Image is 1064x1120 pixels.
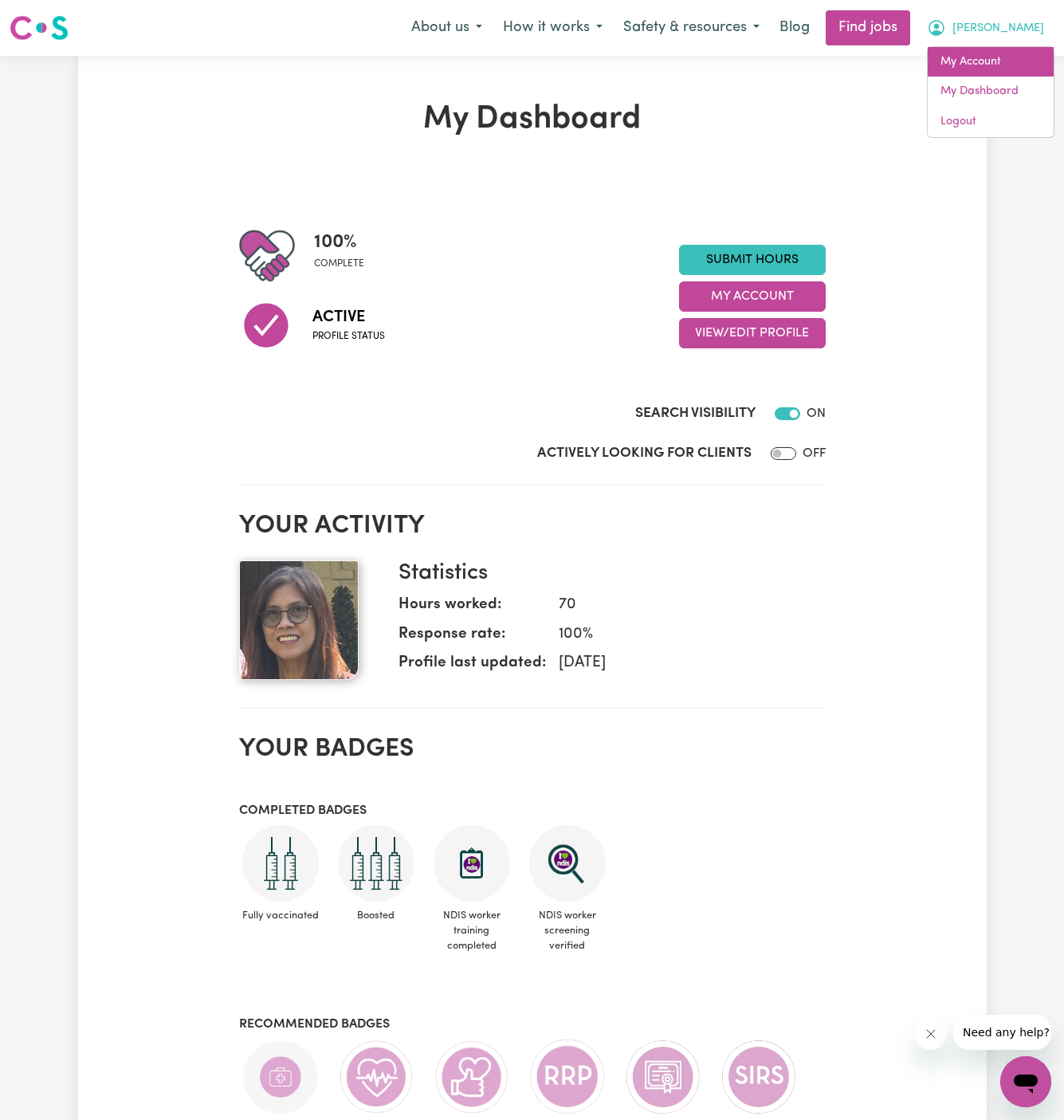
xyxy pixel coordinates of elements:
[399,652,546,682] dt: Profile last updated:
[928,47,1054,77] a: My Account
[335,902,418,929] span: Boosted
[239,100,826,139] h1: My Dashboard
[546,594,813,617] dd: 70
[770,10,819,45] a: Blog
[401,11,493,45] button: About us
[613,11,770,45] button: Safety & resources
[807,407,826,420] span: ON
[529,1039,606,1114] img: CS Academy: Regulated Restrictive Practices course completed
[952,20,1044,37] span: [PERSON_NAME]
[546,652,813,675] dd: [DATE]
[10,10,69,46] a: Careseekers logo
[338,825,414,902] img: Care and support worker has received booster dose of COVID-19 vaccination
[526,902,609,961] span: NDIS worker screening verified
[10,14,69,42] img: Careseekers logo
[239,902,322,929] span: Fully vaccinated
[242,1039,319,1115] img: Care and support worker has completed First Aid Certification
[1000,1056,1051,1107] iframe: Button to launch messaging window
[917,11,1054,45] button: My Account
[312,329,385,344] span: Profile status
[953,1015,1051,1050] iframe: Message from company
[239,734,826,764] h2: Your badges
[537,443,752,464] label: Actively Looking for Clients
[239,511,826,541] h2: Your activity
[679,281,826,312] button: My Account
[399,560,813,588] h3: Statistics
[529,825,606,902] img: NDIS Worker Screening Verified
[239,560,359,680] img: Your profile picture
[826,10,910,45] a: Find jobs
[635,403,756,424] label: Search Visibility
[430,902,513,961] span: NDIS worker training completed
[314,228,377,284] div: Profile completeness: 100%
[239,804,826,819] h3: Completed badges
[493,11,613,45] button: How it works
[625,1039,701,1115] img: CS Academy: Aged Care Quality Standards & Code of Conduct course completed
[338,1039,414,1115] img: Care and support worker has completed CPR Certification
[434,825,510,902] img: CS Academy: Introduction to NDIS Worker Training course completed
[399,623,546,653] dt: Response rate:
[314,228,364,257] span: 100 %
[927,46,1054,138] div: My Account
[314,257,364,271] span: complete
[399,594,546,623] dt: Hours worked:
[915,1018,947,1050] iframe: Close message
[434,1039,510,1115] img: Care worker is recommended by Careseekers
[242,825,319,902] img: Care and support worker has received 2 doses of COVID-19 vaccine
[312,305,385,329] span: Active
[679,245,826,275] a: Submit Hours
[720,1039,797,1115] img: CS Academy: Serious Incident Reporting Scheme course completed
[803,447,826,460] span: OFF
[928,77,1054,107] a: My Dashboard
[546,623,813,646] dd: 100 %
[239,1017,826,1032] h3: Recommended badges
[928,107,1054,137] a: Logout
[679,318,826,348] button: View/Edit Profile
